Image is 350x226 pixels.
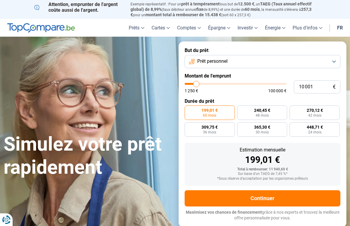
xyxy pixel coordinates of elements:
span: € [333,84,336,90]
a: Plus d'infos [289,19,326,37]
span: Maximisez vos chances de financement [186,210,262,215]
span: prêt à tempérament [181,2,220,6]
span: 270,12 € [307,108,323,112]
a: Investir [234,19,261,37]
img: TopCompare [7,23,75,33]
div: Total à rembourser: 11 940,60 € [189,167,336,172]
h1: Simulez votre prêt rapidement [4,133,171,179]
span: 199,01 € [201,108,218,112]
span: 448,71 € [307,125,323,129]
span: 24 mois [308,130,321,134]
span: TAEG (Taux annuel effectif global) de 8,99% [130,2,312,12]
p: grâce à nos experts et trouvez la meilleure offre personnalisée pour vous. [185,209,340,221]
span: 257,3 € [130,7,312,17]
a: fr [333,19,346,37]
label: Montant de l'emprunt [185,73,340,79]
span: 42 mois [308,114,321,117]
span: Prêt personnel [197,58,228,65]
div: 199,01 € [189,155,336,164]
a: Épargne [204,19,234,37]
span: 36 mois [203,130,216,134]
span: 1 250 € [185,89,198,93]
a: Comptes [173,19,204,37]
span: 48 mois [256,114,269,117]
span: fixe [196,7,204,12]
p: Exemple représentatif : Pour un tous but de , un (taux débiteur annuel de 8,99%) et une durée de ... [130,2,316,17]
span: montant total à rembourser de 15.438 € [146,12,221,17]
label: But du prêt [185,47,340,53]
span: 60 mois [245,7,260,12]
span: 30 mois [256,130,269,134]
span: 365,30 € [254,125,270,129]
button: Prêt personnel [185,55,340,68]
a: Prêts [125,19,148,37]
span: 60 mois [203,114,216,117]
span: 12.500 € [238,2,254,6]
a: Cartes [148,19,173,37]
span: 309,75 € [201,125,218,129]
span: 100 000 € [268,89,287,93]
div: Sur base d'un TAEG de 7,45 %* [189,172,336,176]
p: Attention, emprunter de l'argent coûte aussi de l'argent. [34,2,123,13]
div: Estimation mensuelle [189,148,336,152]
button: Continuer [185,190,340,206]
span: 240,45 € [254,108,270,112]
div: *Sous réserve d'acceptation par les organismes prêteurs [189,177,336,181]
label: Durée du prêt [185,98,340,104]
a: Énergie [261,19,289,37]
